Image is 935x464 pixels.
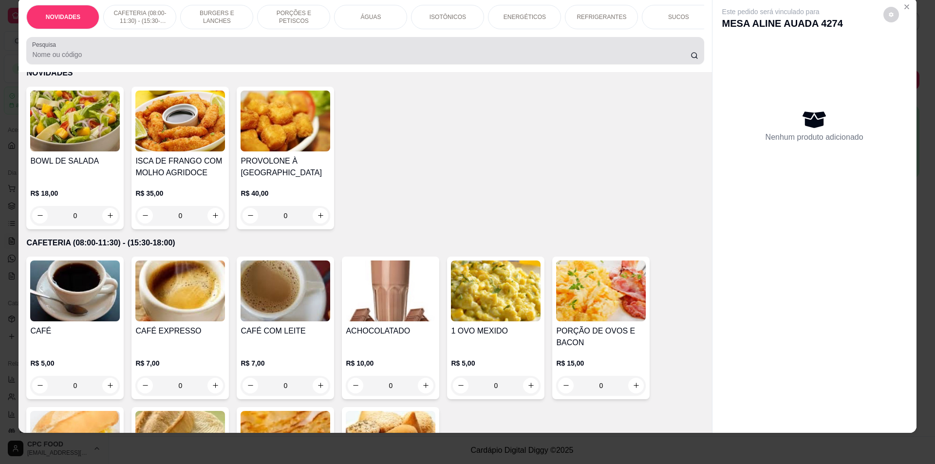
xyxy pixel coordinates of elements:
button: decrease-product-quantity [243,208,258,223]
p: R$ 7,00 [135,358,225,368]
label: Pesquisa [32,40,59,49]
p: R$ 35,00 [135,188,225,198]
img: product-image [135,91,225,151]
button: decrease-product-quantity [32,378,48,393]
img: product-image [30,91,120,151]
h4: CAFÉ [30,325,120,337]
p: MESA ALINE AUADA 4274 [722,17,843,30]
p: NOVIDADES [26,67,704,79]
h4: CAFÉ COM LEITE [241,325,330,337]
button: decrease-product-quantity [348,378,363,393]
img: product-image [135,260,225,321]
p: SUCOS [668,13,689,21]
button: increase-product-quantity [418,378,433,393]
button: increase-product-quantity [628,378,644,393]
button: decrease-product-quantity [558,378,574,393]
h4: ISCA DE FRANGO COM MOLHO AGRIDOCE [135,155,225,179]
button: increase-product-quantity [207,378,223,393]
p: Este pedido será vinculado para [722,7,843,17]
p: ENERGÉTICOS [504,13,546,21]
img: product-image [241,260,330,321]
button: decrease-product-quantity [32,208,48,223]
p: R$ 18,00 [30,188,120,198]
button: increase-product-quantity [207,208,223,223]
p: R$ 5,00 [451,358,541,368]
p: BURGERS E LANCHES [188,9,245,25]
p: Nenhum produto adicionado [766,131,863,143]
img: product-image [556,260,646,321]
button: increase-product-quantity [102,378,118,393]
button: increase-product-quantity [313,378,328,393]
input: Pesquisa [32,50,690,59]
img: product-image [346,260,435,321]
p: REFRIGERANTES [577,13,626,21]
p: CAFETERIA (08:00-11:30) - (15:30-18:00) [112,9,168,25]
button: decrease-product-quantity [453,378,468,393]
h4: CAFÉ EXPRESSO [135,325,225,337]
p: PORÇÕES E PETISCOS [265,9,322,25]
p: R$ 10,00 [346,358,435,368]
img: product-image [30,260,120,321]
button: increase-product-quantity [523,378,539,393]
p: R$ 40,00 [241,188,330,198]
p: ÁGUAS [360,13,381,21]
p: R$ 5,00 [30,358,120,368]
img: product-image [451,260,541,321]
button: decrease-product-quantity [137,378,153,393]
h4: PROVOLONE À [GEOGRAPHIC_DATA] [241,155,330,179]
p: NOVIDADES [46,13,80,21]
h4: PORÇÃO DE OVOS E BACON [556,325,646,349]
p: CAFETERIA (08:00-11:30) - (15:30-18:00) [26,237,704,249]
button: decrease-product-quantity [883,7,899,22]
button: increase-product-quantity [102,208,118,223]
p: R$ 15,00 [556,358,646,368]
button: decrease-product-quantity [243,378,258,393]
button: increase-product-quantity [313,208,328,223]
button: decrease-product-quantity [137,208,153,223]
h4: BOWL DE SALADA [30,155,120,167]
p: ISOTÔNICOS [430,13,466,21]
img: product-image [241,91,330,151]
h4: ACHOCOLATADO [346,325,435,337]
h4: 1 OVO MEXIDO [451,325,541,337]
p: R$ 7,00 [241,358,330,368]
